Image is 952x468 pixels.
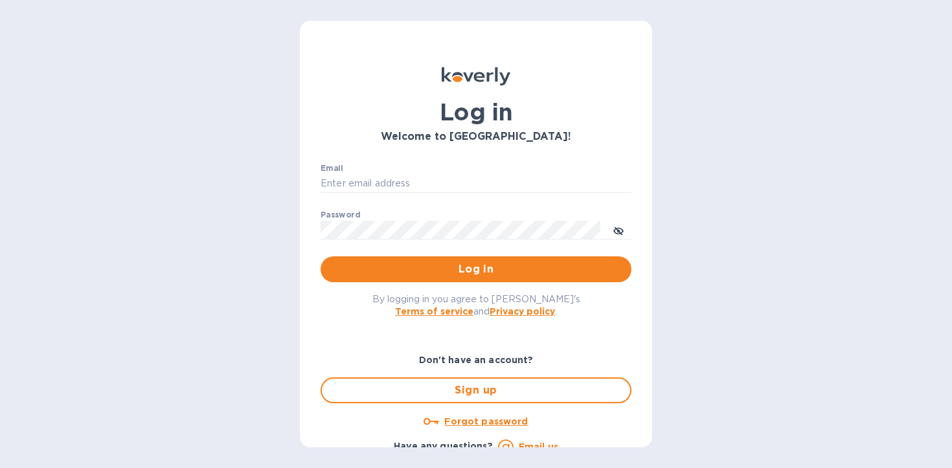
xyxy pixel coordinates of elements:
[419,355,534,365] b: Don't have an account?
[321,98,631,126] h1: Log in
[321,256,631,282] button: Log in
[395,306,473,317] a: Terms of service
[321,131,631,143] h3: Welcome to [GEOGRAPHIC_DATA]!
[321,211,360,219] label: Password
[394,441,493,451] b: Have any questions?
[331,262,621,277] span: Log in
[332,383,620,398] span: Sign up
[321,174,631,194] input: Enter email address
[442,67,510,85] img: Koverly
[490,306,555,317] a: Privacy policy
[444,416,528,427] u: Forgot password
[372,294,580,317] span: By logging in you agree to [PERSON_NAME]'s and .
[519,441,558,452] a: Email us
[606,217,631,243] button: toggle password visibility
[321,164,343,172] label: Email
[321,377,631,403] button: Sign up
